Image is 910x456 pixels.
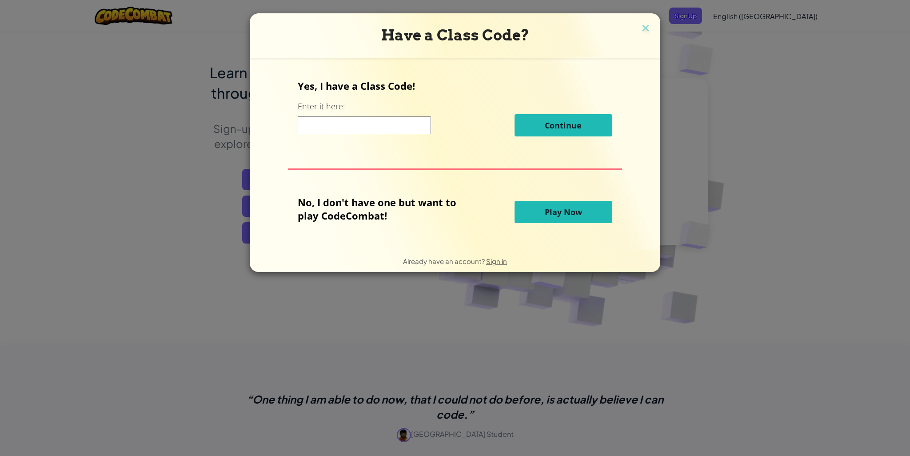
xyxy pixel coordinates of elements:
span: Have a Class Code? [381,26,529,44]
span: Already have an account? [403,257,486,265]
span: Play Now [545,207,582,217]
button: Continue [515,114,612,136]
img: close icon [640,22,651,36]
label: Enter it here: [298,101,345,112]
p: Yes, I have a Class Code! [298,79,612,92]
a: Sign in [486,257,507,265]
button: Play Now [515,201,612,223]
p: No, I don't have one but want to play CodeCombat! [298,196,470,222]
span: Continue [545,120,582,131]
